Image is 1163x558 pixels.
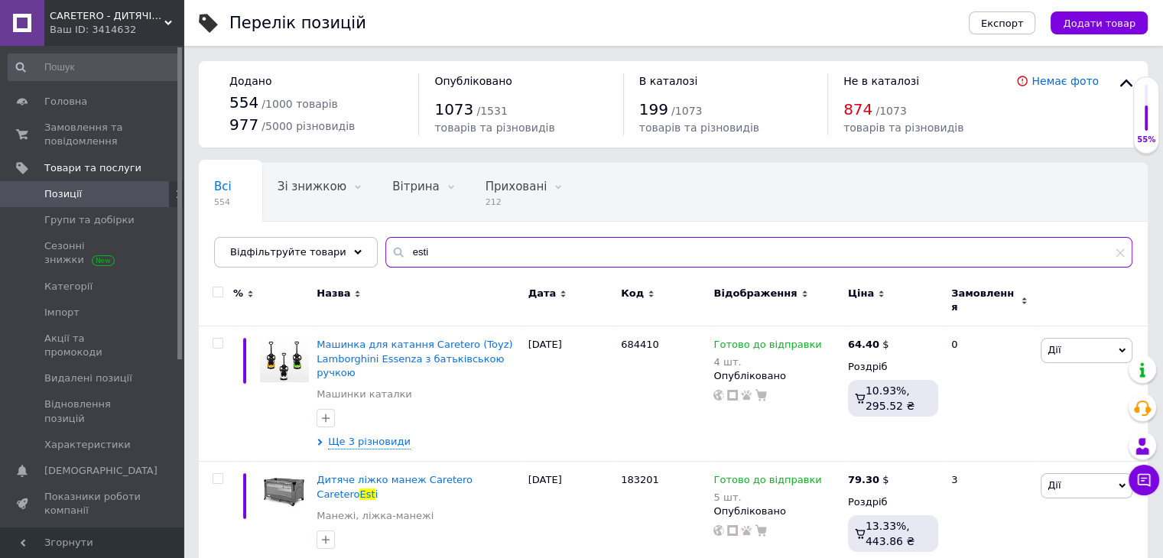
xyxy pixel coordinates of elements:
span: Дитяче ліжко манеж Caretero Caretero [317,474,473,499]
span: Всі [214,180,232,193]
span: 554 [229,93,258,112]
span: 10.93%, 295.52 ₴ [866,384,914,412]
div: $ [848,473,889,487]
span: Додано [229,75,271,87]
a: Немає фото [1031,75,1099,87]
span: 212 [486,196,547,208]
span: Приховані [486,180,547,193]
span: i [375,488,378,500]
span: 183201 [621,474,659,485]
span: Дії [1048,344,1061,355]
span: товарів та різновидів [639,122,759,134]
span: Товари та послуги [44,161,141,175]
span: Сезонні знижки [44,239,141,267]
button: Експорт [969,11,1036,34]
span: Вітрина [392,180,439,193]
button: Додати товар [1051,11,1148,34]
img: Машинка для катания Caretero (Toyz) Lamborghini Essenza с родительской ручкой [260,338,309,382]
span: Замовлення [951,287,1017,314]
div: Роздріб [848,360,938,374]
a: Дитяче ліжко манеж Caretero CareteroEsti [317,474,473,499]
span: Дата [528,287,557,300]
span: Назва [317,287,350,300]
span: / 1073 [671,105,702,117]
span: 199 [639,100,668,118]
div: Ваш ID: 3414632 [50,23,184,37]
span: / 1000 товарів [262,98,337,110]
div: Роздріб [848,495,938,509]
a: Машинки каталки [317,388,411,401]
span: Категорії [44,280,93,294]
span: товарів та різновидів [843,122,963,134]
span: 874 [843,100,872,118]
span: 13.33%, 443.86 ₴ [866,520,914,547]
span: Видалені позиції [44,371,132,385]
span: Характеристики [44,438,131,452]
span: 554 [214,196,232,208]
div: [DATE] [525,326,617,462]
div: 4 шт. [713,356,821,368]
span: 684410 [621,339,659,350]
span: Відновлення позицій [44,397,141,425]
input: Пошук по назві позиції, артикулу і пошуковим запитам [385,237,1132,268]
span: Позиції [44,187,82,201]
span: Зі знижкою [278,180,346,193]
span: Est [359,488,375,500]
div: Перелік позицій [229,15,366,31]
span: CARETERO - ДИТЯЧІ ТОВАРИ ОПТОМ ТА В РОЗДРІБ [50,9,164,23]
span: Дії [1048,479,1061,491]
span: Імпорт [44,306,80,320]
span: Не в каталозі [843,75,919,87]
b: 79.30 [848,474,879,485]
span: Опубліковано [434,75,512,87]
div: Опубліковано [713,369,840,383]
span: Експорт [981,18,1024,29]
span: / 1531 [476,105,507,117]
span: Ціна [848,287,874,300]
span: 977 [229,115,258,134]
b: 64.40 [848,339,879,350]
span: / 5000 різновидів [262,120,355,132]
div: $ [848,338,889,352]
span: Відображення [713,287,797,300]
span: Замовлення та повідомлення [44,121,141,148]
span: Готово до відправки [713,474,821,490]
div: Опубліковано [713,504,840,518]
span: % [233,287,243,300]
span: [DEMOGRAPHIC_DATA] [44,464,158,478]
span: Показники роботи компанії [44,490,141,517]
a: Манежі, ліжка-манежі [317,509,434,523]
span: Ще 3 різновиди [328,435,411,449]
span: Додати товар [1063,18,1135,29]
input: Пошук [8,54,180,81]
span: В каталозі [639,75,698,87]
span: товарів та різновидів [434,122,554,134]
button: Чат з покупцем [1129,465,1159,495]
div: 5 шт. [713,491,821,503]
div: 0 [942,326,1037,462]
span: Групи та добірки [44,213,135,227]
a: Машинка для катання Caretero (Toyz) Lamborghini Essenza з батьківською ручкою [317,339,512,378]
span: / 1073 [875,105,906,117]
span: Опубліковані [214,238,294,251]
span: Головна [44,95,87,109]
span: Код [621,287,644,300]
span: Акції та промокоди [44,332,141,359]
div: 55% [1134,135,1158,145]
span: Готово до відправки [713,339,821,355]
span: 1073 [434,100,473,118]
span: Відфільтруйте товари [230,246,346,258]
img: Детская кровать манеж Caretero Esti [260,473,309,509]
